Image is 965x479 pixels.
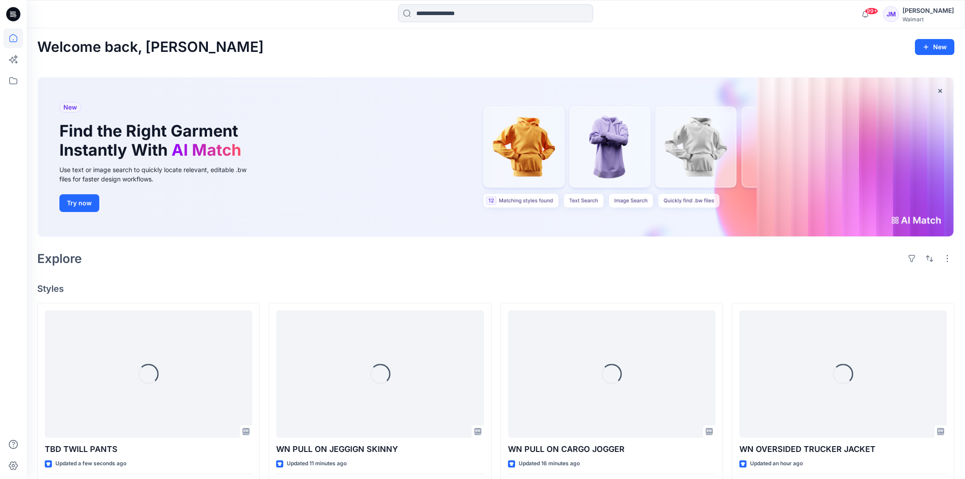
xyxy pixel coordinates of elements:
p: Updated a few seconds ago [55,459,126,468]
h2: Explore [37,251,82,266]
p: WN PULL ON JEGGIGN SKINNY [276,443,484,455]
div: JM [883,6,899,22]
p: TBD TWILL PANTS [45,443,252,455]
span: New [63,102,77,113]
h1: Find the Right Garment Instantly With [59,122,246,160]
p: Updated 16 minutes ago [519,459,580,468]
span: AI Match [172,140,241,160]
div: Walmart [902,16,954,23]
p: WN OVERSIDED TRUCKER JACKET [739,443,947,455]
button: New [915,39,954,55]
p: WN PULL ON CARGO JOGGER [508,443,715,455]
p: Updated an hour ago [750,459,803,468]
div: [PERSON_NAME] [902,5,954,16]
h2: Welcome back, [PERSON_NAME] [37,39,264,55]
button: Try now [59,194,99,212]
div: Use text or image search to quickly locate relevant, editable .bw files for faster design workflows. [59,165,259,184]
span: 99+ [865,8,878,15]
h4: Styles [37,283,954,294]
p: Updated 11 minutes ago [287,459,347,468]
